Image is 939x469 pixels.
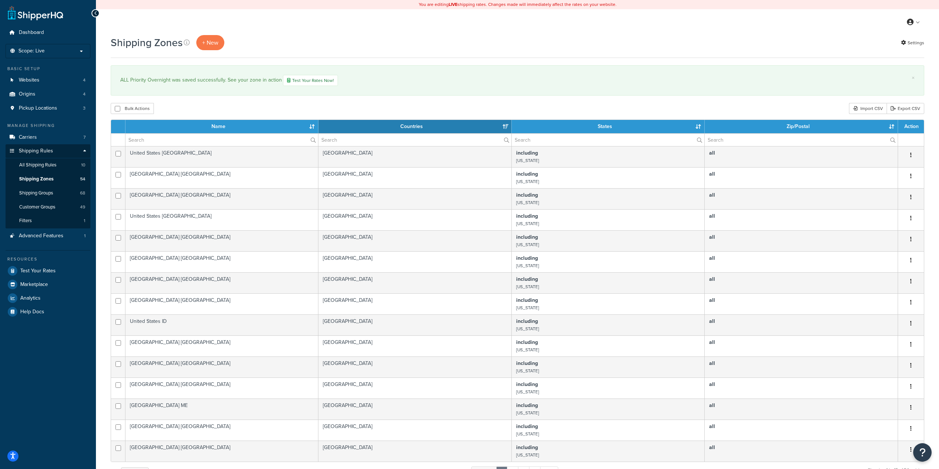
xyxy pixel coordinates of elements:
[516,317,538,325] b: including
[516,199,539,206] small: [US_STATE]
[705,120,898,133] th: Zip/Postal: activate to sort column ascending
[318,146,512,167] td: [GEOGRAPHIC_DATA]
[709,317,715,325] b: all
[516,254,538,262] b: including
[516,338,538,346] b: including
[19,105,57,111] span: Pickup Locations
[318,167,512,188] td: [GEOGRAPHIC_DATA]
[125,441,318,462] td: [GEOGRAPHIC_DATA] [GEOGRAPHIC_DATA]
[709,359,715,367] b: all
[913,443,932,462] button: Open Resource Center
[6,131,90,144] li: Carriers
[516,233,538,241] b: including
[512,120,705,133] th: States: activate to sort column ascending
[125,251,318,272] td: [GEOGRAPHIC_DATA] [GEOGRAPHIC_DATA]
[20,282,48,288] span: Marketplace
[20,309,44,315] span: Help Docs
[80,204,85,210] span: 49
[516,191,538,199] b: including
[901,38,924,48] a: Settings
[6,256,90,262] div: Resources
[318,399,512,420] td: [GEOGRAPHIC_DATA]
[6,186,90,200] li: Shipping Groups
[318,293,512,314] td: [GEOGRAPHIC_DATA]
[516,149,538,157] b: including
[6,123,90,129] div: Manage Shipping
[6,214,90,228] a: Filters 1
[516,157,539,164] small: [US_STATE]
[6,186,90,200] a: Shipping Groups 68
[709,275,715,283] b: all
[898,120,924,133] th: Action
[516,296,538,304] b: including
[6,158,90,172] a: All Shipping Rules 10
[19,233,63,239] span: Advanced Features
[6,144,90,158] a: Shipping Rules
[6,87,90,101] li: Origins
[318,272,512,293] td: [GEOGRAPHIC_DATA]
[125,230,318,251] td: [GEOGRAPHIC_DATA] [GEOGRAPHIC_DATA]
[8,6,63,20] a: ShipperHQ Home
[516,389,539,395] small: [US_STATE]
[849,103,887,114] div: Import CSV
[6,278,90,291] a: Marketplace
[83,134,86,141] span: 7
[516,220,539,227] small: [US_STATE]
[709,401,715,409] b: all
[318,441,512,462] td: [GEOGRAPHIC_DATA]
[705,134,898,146] input: Search
[19,77,39,83] span: Websites
[516,410,539,416] small: [US_STATE]
[84,218,85,224] span: 1
[19,91,35,97] span: Origins
[6,131,90,144] a: Carriers 7
[196,35,224,50] a: + New
[19,162,56,168] span: All Shipping Rules
[6,292,90,305] a: Analytics
[83,105,86,111] span: 3
[125,293,318,314] td: [GEOGRAPHIC_DATA] [GEOGRAPHIC_DATA]
[516,275,538,283] b: including
[318,188,512,209] td: [GEOGRAPHIC_DATA]
[516,431,539,437] small: [US_STATE]
[512,134,704,146] input: Search
[19,204,55,210] span: Customer Groups
[887,103,924,114] a: Export CSV
[125,167,318,188] td: [GEOGRAPHIC_DATA] [GEOGRAPHIC_DATA]
[125,377,318,399] td: [GEOGRAPHIC_DATA] [GEOGRAPHIC_DATA]
[709,170,715,178] b: all
[111,35,183,50] h1: Shipping Zones
[516,380,538,388] b: including
[318,120,512,133] th: Countries: activate to sort column ascending
[125,356,318,377] td: [GEOGRAPHIC_DATA] [GEOGRAPHIC_DATA]
[19,176,53,182] span: Shipping Zones
[318,251,512,272] td: [GEOGRAPHIC_DATA]
[516,262,539,269] small: [US_STATE]
[516,325,539,332] small: [US_STATE]
[318,377,512,399] td: [GEOGRAPHIC_DATA]
[709,423,715,430] b: all
[19,30,44,36] span: Dashboard
[120,75,915,86] div: ALL Priority Overnight was saved successfully. See your zone in action
[516,368,539,374] small: [US_STATE]
[125,134,318,146] input: Search
[19,218,32,224] span: Filters
[83,77,86,83] span: 4
[6,264,90,277] a: Test Your Rates
[6,305,90,318] a: Help Docs
[6,66,90,72] div: Basic Setup
[516,178,539,185] small: [US_STATE]
[318,230,512,251] td: [GEOGRAPHIC_DATA]
[19,190,53,196] span: Shipping Groups
[318,314,512,335] td: [GEOGRAPHIC_DATA]
[709,191,715,199] b: all
[6,144,90,228] li: Shipping Rules
[125,272,318,293] td: [GEOGRAPHIC_DATA] [GEOGRAPHIC_DATA]
[6,87,90,101] a: Origins 4
[6,26,90,39] a: Dashboard
[125,420,318,441] td: [GEOGRAPHIC_DATA] [GEOGRAPHIC_DATA]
